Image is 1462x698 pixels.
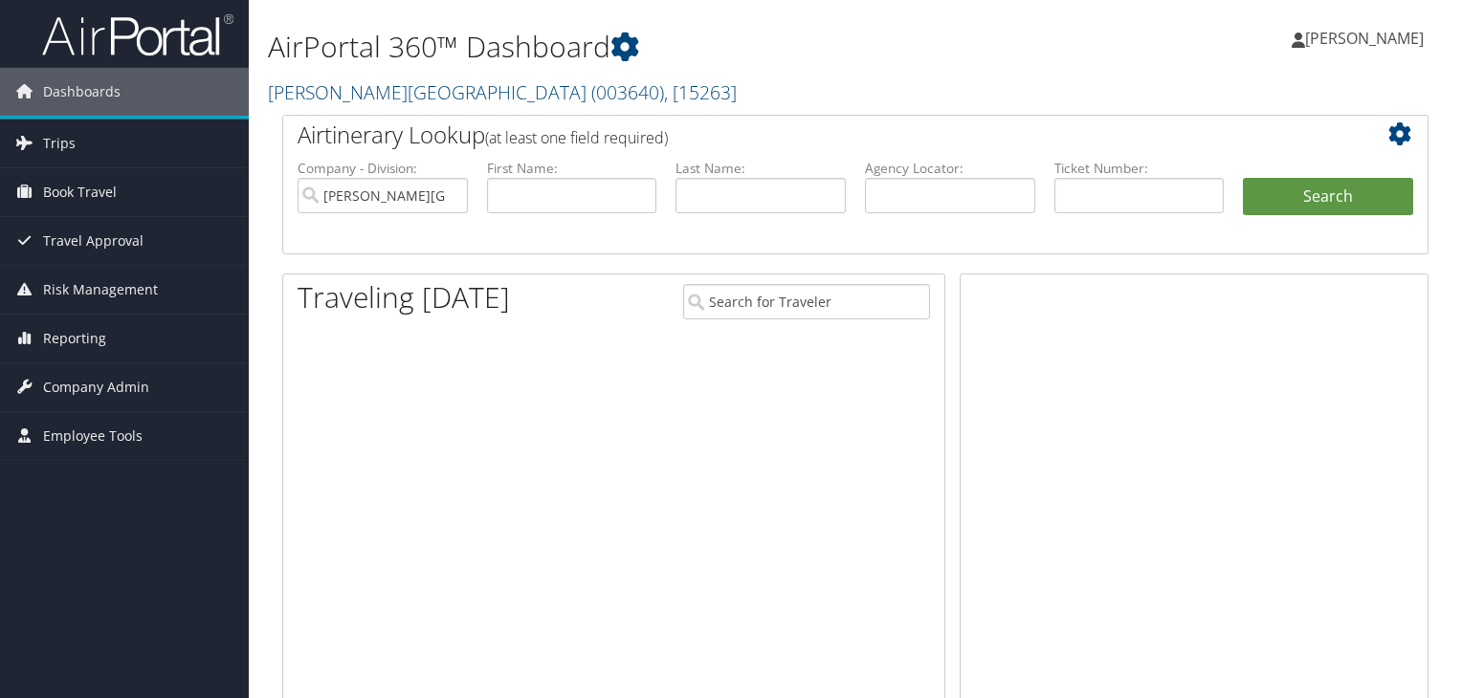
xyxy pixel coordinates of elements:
a: [PERSON_NAME] [1292,10,1443,67]
h1: Traveling [DATE] [298,277,510,317]
label: Company - Division: [298,159,468,178]
span: Dashboards [43,68,121,116]
h1: AirPortal 360™ Dashboard [268,27,1052,67]
label: Ticket Number: [1054,159,1225,178]
span: [PERSON_NAME] [1305,28,1424,49]
span: Employee Tools [43,412,143,460]
span: Book Travel [43,168,117,216]
label: First Name: [487,159,657,178]
span: ( 003640 ) [591,79,664,105]
span: , [ 15263 ] [664,79,737,105]
img: airportal-logo.png [42,12,233,57]
button: Search [1243,178,1413,216]
span: Company Admin [43,363,149,411]
input: Search for Traveler [683,284,930,319]
h2: Airtinerary Lookup [298,119,1318,151]
span: Trips [43,120,76,167]
span: Travel Approval [43,217,144,265]
span: Risk Management [43,266,158,314]
label: Last Name: [676,159,846,178]
label: Agency Locator: [865,159,1035,178]
span: Reporting [43,315,106,362]
a: [PERSON_NAME][GEOGRAPHIC_DATA] [268,79,737,105]
span: (at least one field required) [485,127,668,148]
